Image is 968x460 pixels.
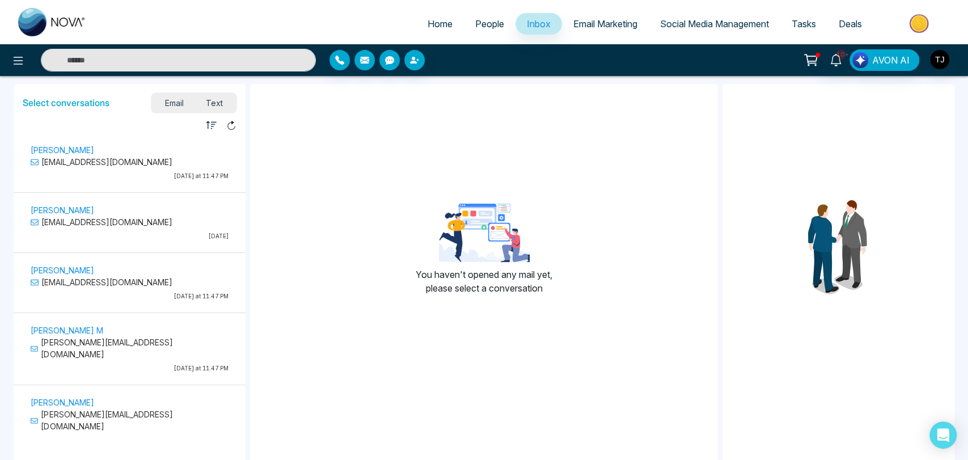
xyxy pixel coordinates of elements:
p: [DATE] at 11:47 PM [31,172,229,180]
p: [PERSON_NAME] [31,396,229,408]
span: Social Media Management [660,18,769,29]
h5: Select conversations [23,98,109,108]
span: Deals [839,18,862,29]
span: Tasks [792,18,816,29]
a: Deals [827,13,873,35]
p: You haven't opened any mail yet, please select a conversation [416,268,552,295]
span: Text [195,95,234,111]
a: Email Marketing [562,13,649,35]
a: Tasks [780,13,827,35]
a: Inbox [515,13,562,35]
p: [DATE] at 11:47 PM [31,292,229,301]
a: Social Media Management [649,13,780,35]
p: [EMAIL_ADDRESS][DOMAIN_NAME] [31,276,229,288]
img: Nova CRM Logo [18,8,86,36]
p: [EMAIL_ADDRESS][DOMAIN_NAME] [31,156,229,168]
button: AVON AI [849,49,919,71]
img: Lead Flow [852,52,868,68]
p: [EMAIL_ADDRESS][DOMAIN_NAME] [31,216,229,228]
a: People [464,13,515,35]
div: Open Intercom Messenger [929,421,957,449]
p: [PERSON_NAME] M [31,324,229,336]
span: AVON AI [872,53,910,67]
span: 10+ [836,49,846,60]
span: Email Marketing [573,18,637,29]
a: Home [416,13,464,35]
p: [PERSON_NAME][EMAIL_ADDRESS][DOMAIN_NAME] [31,336,229,360]
span: Email [154,95,195,111]
img: Market-place.gif [879,11,961,36]
span: Inbox [527,18,551,29]
span: People [475,18,504,29]
span: Home [428,18,453,29]
p: [PERSON_NAME][EMAIL_ADDRESS][DOMAIN_NAME] [31,408,229,432]
p: [PERSON_NAME] [31,144,229,156]
a: 10+ [822,49,849,69]
p: [PERSON_NAME] [31,204,229,216]
img: User Avatar [930,50,949,69]
p: [DATE] at 11:47 PM [31,364,229,373]
img: landing-page-for-google-ads-3.png [439,204,530,262]
p: [DATE] [31,232,229,240]
p: [PERSON_NAME] [31,264,229,276]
